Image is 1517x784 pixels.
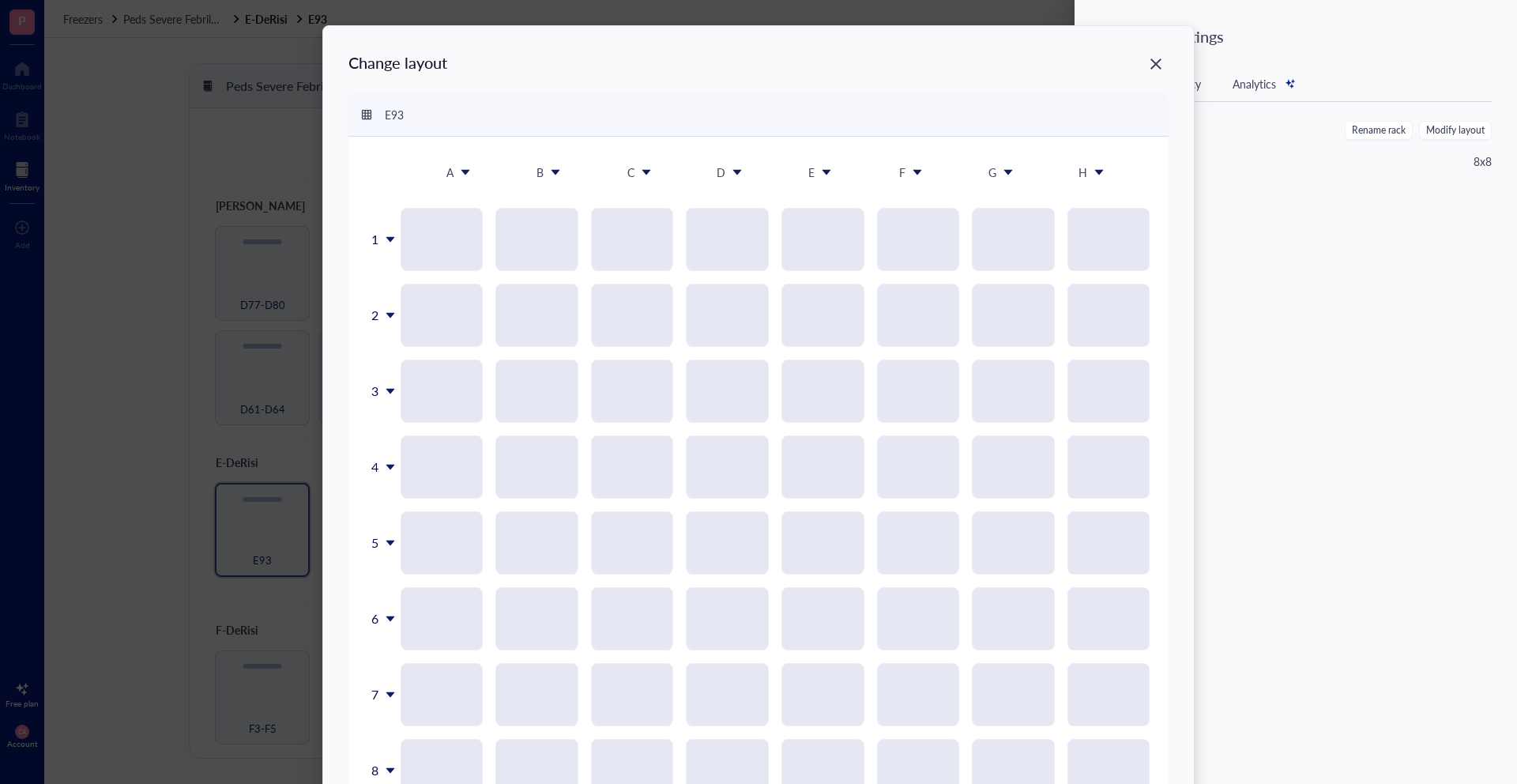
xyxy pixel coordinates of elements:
div: D [717,164,725,181]
span: 1 [371,229,378,250]
button: Close [1143,51,1169,77]
div: B [536,164,544,181]
div: A [446,164,454,181]
span: Close [1143,55,1169,73]
div: C [627,164,634,181]
span: 3 [371,381,378,401]
span: E93 [385,107,404,122]
span: 6 [371,609,378,629]
div: Change layout [348,51,447,73]
span: 8 [371,760,378,781]
div: H [1078,164,1087,181]
span: 2 [371,305,378,326]
span: 4 [371,457,378,477]
span: 5 [371,533,378,553]
div: G [988,164,996,181]
div: F [899,164,905,181]
span: 7 [371,684,378,705]
div: E [808,164,815,181]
